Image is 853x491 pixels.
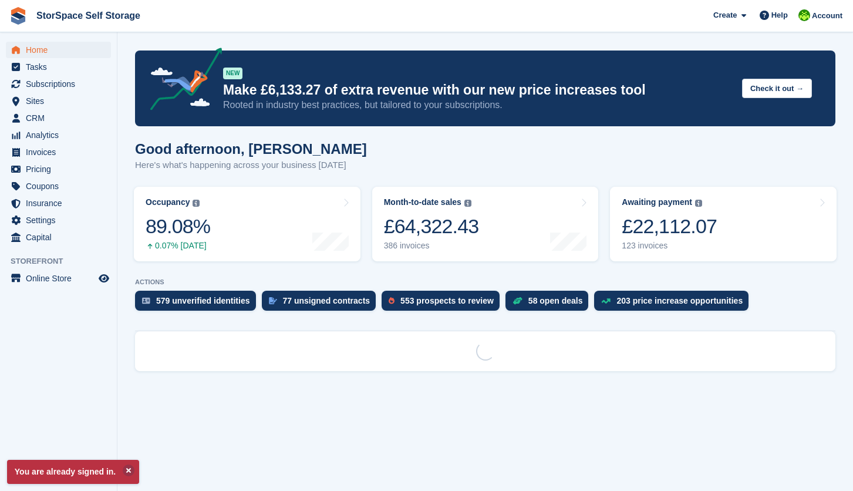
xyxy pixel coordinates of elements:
[528,296,583,305] div: 58 open deals
[601,298,611,304] img: price_increase_opportunities-93ffe204e8149a01c8c9dc8f82e8f89637d9d84a8eef4429ea346261dce0b2c0.svg
[140,48,222,115] img: price-adjustments-announcement-icon-8257ccfd72463d97f412b2fc003d46551f7dbcb40ab6d574587a9cd5c0d94...
[513,297,522,305] img: deal-1b604bf984904fb50ccaf53a9ad4b4a5d6e5aea283cecdc64d6e3604feb123c2.svg
[622,197,692,207] div: Awaiting payment
[382,291,505,317] a: 553 prospects to review
[464,200,471,207] img: icon-info-grey-7440780725fd019a000dd9b08b2336e03edf1995a4989e88bcd33f0948082b44.svg
[9,7,27,25] img: stora-icon-8386f47178a22dfd0bd8f6a31ec36ba5ce8667c1dd55bd0f319d3a0aa187defe.svg
[6,76,111,92] a: menu
[372,187,599,261] a: Month-to-date sales £64,322.43 386 invoices
[505,291,595,317] a: 58 open deals
[146,241,210,251] div: 0.07% [DATE]
[610,187,837,261] a: Awaiting payment £22,112.07 123 invoices
[32,6,145,25] a: StorSpace Self Storage
[6,178,111,194] a: menu
[26,195,96,211] span: Insurance
[26,110,96,126] span: CRM
[616,296,743,305] div: 203 price increase opportunities
[134,187,360,261] a: Occupancy 89.08% 0.07% [DATE]
[135,159,367,172] p: Here's what's happening across your business [DATE]
[146,197,190,207] div: Occupancy
[26,42,96,58] span: Home
[26,178,96,194] span: Coupons
[11,255,117,267] span: Storefront
[6,144,111,160] a: menu
[695,200,702,207] img: icon-info-grey-7440780725fd019a000dd9b08b2336e03edf1995a4989e88bcd33f0948082b44.svg
[6,42,111,58] a: menu
[7,460,139,484] p: You are already signed in.
[6,195,111,211] a: menu
[6,161,111,177] a: menu
[26,161,96,177] span: Pricing
[193,200,200,207] img: icon-info-grey-7440780725fd019a000dd9b08b2336e03edf1995a4989e88bcd33f0948082b44.svg
[26,127,96,143] span: Analytics
[798,9,810,21] img: paul catt
[384,241,479,251] div: 386 invoices
[400,296,494,305] div: 553 prospects to review
[26,59,96,75] span: Tasks
[26,93,96,109] span: Sites
[26,76,96,92] span: Subscriptions
[713,9,737,21] span: Create
[283,296,370,305] div: 77 unsigned contracts
[6,59,111,75] a: menu
[6,93,111,109] a: menu
[26,270,96,287] span: Online Store
[384,214,479,238] div: £64,322.43
[622,241,717,251] div: 123 invoices
[135,278,835,286] p: ACTIONS
[146,214,210,238] div: 89.08%
[223,99,733,112] p: Rooted in industry best practices, but tailored to your subscriptions.
[223,68,242,79] div: NEW
[389,297,395,304] img: prospect-51fa495bee0391a8d652442698ab0144808aea92771e9ea1ae160a38d050c398.svg
[622,214,717,238] div: £22,112.07
[269,297,277,304] img: contract_signature_icon-13c848040528278c33f63329250d36e43548de30e8caae1d1a13099fd9432cc5.svg
[156,296,250,305] div: 579 unverified identities
[6,212,111,228] a: menu
[742,79,812,98] button: Check it out →
[6,127,111,143] a: menu
[26,229,96,246] span: Capital
[6,229,111,246] a: menu
[223,82,733,99] p: Make £6,133.27 of extra revenue with our new price increases tool
[135,141,367,157] h1: Good afternoon, [PERSON_NAME]
[135,291,262,317] a: 579 unverified identities
[812,10,842,22] span: Account
[384,197,461,207] div: Month-to-date sales
[6,270,111,287] a: menu
[771,9,788,21] span: Help
[6,110,111,126] a: menu
[26,212,96,228] span: Settings
[262,291,382,317] a: 77 unsigned contracts
[142,297,150,304] img: verify_identity-adf6edd0f0f0b5bbfe63781bf79b02c33cf7c696d77639b501bdc392416b5a36.svg
[594,291,754,317] a: 203 price increase opportunities
[26,144,96,160] span: Invoices
[97,271,111,285] a: Preview store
